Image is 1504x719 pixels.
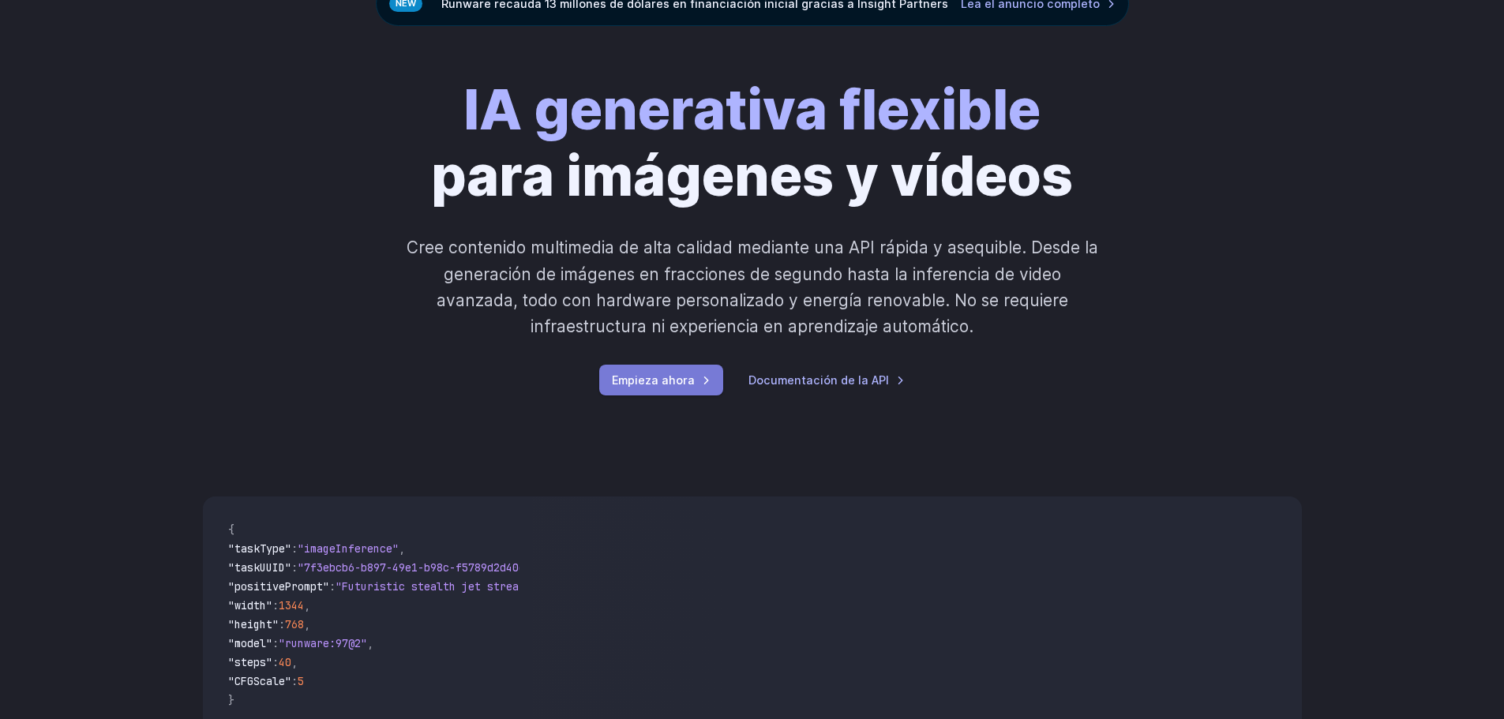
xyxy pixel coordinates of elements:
font: IA generativa flexible [463,76,1041,143]
span: : [291,674,298,688]
span: "width" [228,598,272,612]
span: : [272,636,279,650]
span: } [228,693,234,707]
span: : [279,617,285,631]
font: para imágenes y vídeos [431,142,1073,209]
span: "height" [228,617,279,631]
a: Empieza ahora [599,365,723,395]
span: { [228,522,234,537]
span: 40 [279,655,291,669]
span: : [272,598,279,612]
span: 768 [285,617,304,631]
span: , [367,636,373,650]
span: , [399,541,405,556]
span: : [329,579,336,594]
font: Empieza ahora [612,373,695,387]
font: Cree contenido multimedia de alta calidad mediante una API rápida y asequible. Desde la generació... [407,238,1098,336]
span: , [291,655,298,669]
span: "7f3ebcb6-b897-49e1-b98c-f5789d2d40d7" [298,560,538,575]
span: 5 [298,674,304,688]
span: "taskUUID" [228,560,291,575]
span: "taskType" [228,541,291,556]
span: : [272,655,279,669]
span: "model" [228,636,272,650]
span: "positivePrompt" [228,579,329,594]
span: , [304,598,310,612]
font: Documentación de la API [748,373,889,387]
span: "CFGScale" [228,674,291,688]
span: : [291,541,298,556]
a: Documentación de la API [748,371,905,389]
span: "imageInference" [298,541,399,556]
span: "runware:97@2" [279,636,367,650]
span: : [291,560,298,575]
span: "Futuristic stealth jet streaking through a neon-lit cityscape with glowing purple exhaust" [336,579,910,594]
span: "steps" [228,655,272,669]
span: , [304,617,310,631]
span: 1344 [279,598,304,612]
